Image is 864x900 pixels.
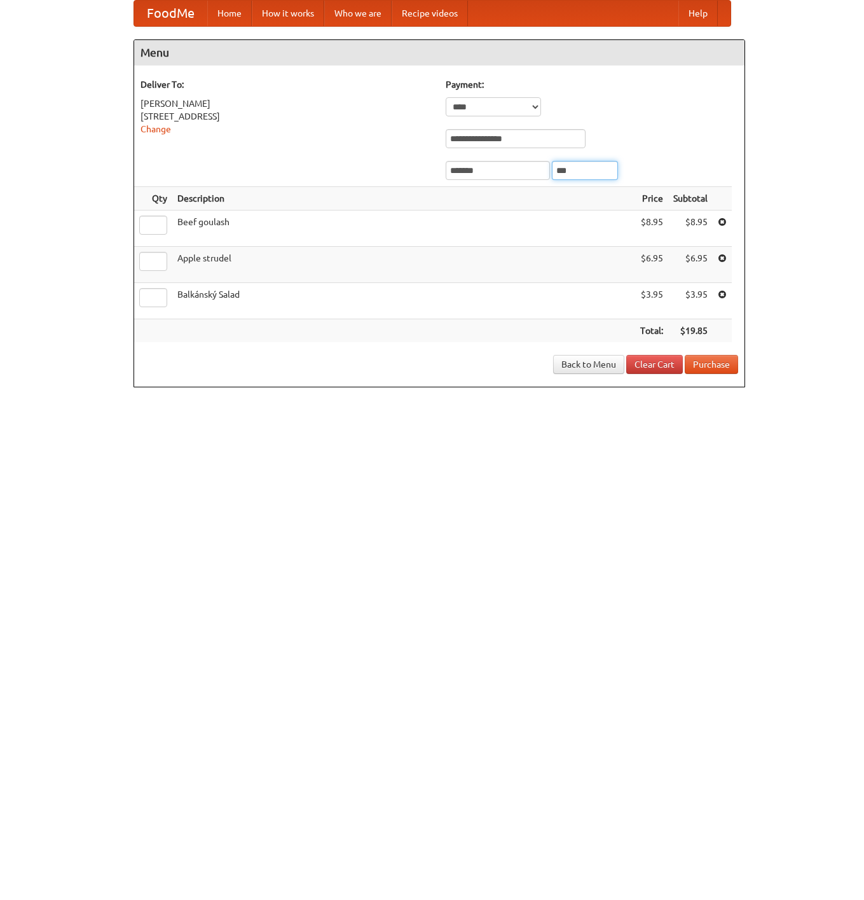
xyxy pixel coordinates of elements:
a: Recipe videos [392,1,468,26]
h4: Menu [134,40,744,66]
td: $3.95 [668,283,713,319]
th: Total: [635,319,668,343]
h5: Deliver To: [141,78,433,91]
a: FoodMe [134,1,207,26]
th: Price [635,187,668,211]
div: [STREET_ADDRESS] [141,110,433,123]
td: $8.95 [635,211,668,247]
td: $3.95 [635,283,668,319]
td: Apple strudel [172,247,635,283]
a: Change [141,124,171,134]
a: Who we are [324,1,392,26]
div: [PERSON_NAME] [141,97,433,110]
a: How it works [252,1,324,26]
h5: Payment: [446,78,738,91]
td: $6.95 [668,247,713,283]
a: Home [207,1,252,26]
th: Description [172,187,635,211]
a: Clear Cart [626,355,683,374]
td: $6.95 [635,247,668,283]
button: Purchase [685,355,738,374]
td: Beef goulash [172,211,635,247]
a: Help [678,1,718,26]
th: Qty [134,187,172,211]
td: Balkánský Salad [172,283,635,319]
td: $8.95 [668,211,713,247]
a: Back to Menu [553,355,624,374]
th: $19.85 [668,319,713,343]
th: Subtotal [668,187,713,211]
